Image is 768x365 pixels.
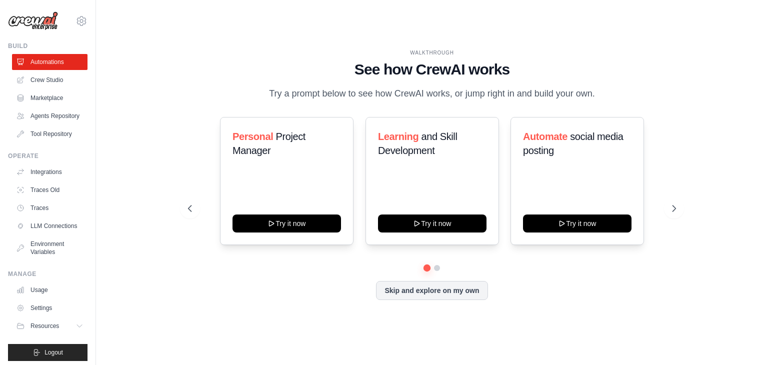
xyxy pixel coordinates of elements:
a: LLM Connections [12,218,87,234]
a: Settings [12,300,87,316]
a: Tool Repository [12,126,87,142]
span: Logout [44,348,63,356]
img: Logo [8,11,58,30]
button: Skip and explore on my own [376,281,487,300]
p: Try a prompt below to see how CrewAI works, or jump right in and build your own. [264,86,600,101]
span: social media posting [523,131,623,156]
div: Manage [8,270,87,278]
div: Build [8,42,87,50]
a: Traces Old [12,182,87,198]
button: Resources [12,318,87,334]
span: Learning [378,131,418,142]
div: WALKTHROUGH [188,49,676,56]
a: Environment Variables [12,236,87,260]
a: Traces [12,200,87,216]
span: Project Manager [232,131,305,156]
button: Try it now [523,214,631,232]
h1: See how CrewAI works [188,60,676,78]
a: Agents Repository [12,108,87,124]
button: Try it now [232,214,341,232]
span: Personal [232,131,273,142]
a: Usage [12,282,87,298]
span: and Skill Development [378,131,457,156]
button: Try it now [378,214,486,232]
div: Operate [8,152,87,160]
a: Integrations [12,164,87,180]
span: Automate [523,131,567,142]
button: Logout [8,344,87,361]
a: Marketplace [12,90,87,106]
a: Automations [12,54,87,70]
span: Resources [30,322,59,330]
a: Crew Studio [12,72,87,88]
